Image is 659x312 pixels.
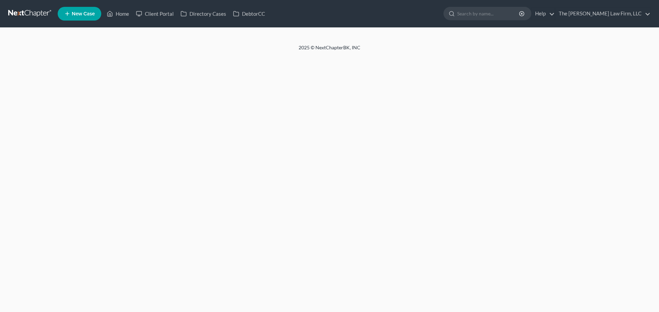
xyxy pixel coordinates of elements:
span: New Case [72,11,95,16]
a: Client Portal [132,8,177,20]
a: Directory Cases [177,8,230,20]
div: 2025 © NextChapterBK, INC [134,44,525,57]
a: Home [103,8,132,20]
a: DebtorCC [230,8,268,20]
a: The [PERSON_NAME] Law Firm, LLC [555,8,650,20]
a: Help [532,8,555,20]
input: Search by name... [457,7,520,20]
